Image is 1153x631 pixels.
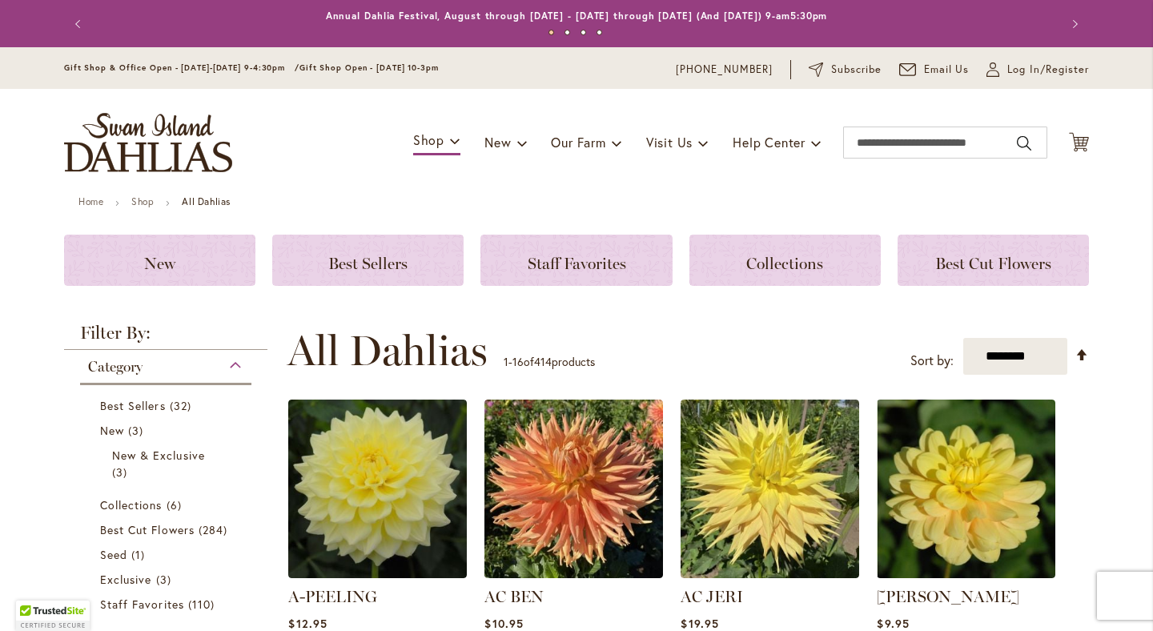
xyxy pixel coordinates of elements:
[534,354,552,369] span: 414
[299,62,439,73] span: Gift Shop Open - [DATE] 10-3pm
[935,254,1051,273] span: Best Cut Flowers
[581,30,586,35] button: 3 of 4
[484,616,523,631] span: $10.95
[188,596,219,613] span: 110
[484,566,663,581] a: AC BEN
[64,235,255,286] a: New
[924,62,970,78] span: Email Us
[689,235,881,286] a: Collections
[484,587,544,606] a: AC BEN
[100,596,235,613] a: Staff Favorites
[528,254,626,273] span: Staff Favorites
[484,134,511,151] span: New
[100,496,235,513] a: Collections
[910,346,954,376] label: Sort by:
[326,10,828,22] a: Annual Dahlia Festival, August through [DATE] - [DATE] through [DATE] (And [DATE]) 9-am5:30pm
[877,400,1055,578] img: AHOY MATEY
[78,195,103,207] a: Home
[504,354,508,369] span: 1
[551,134,605,151] span: Our Farm
[484,400,663,578] img: AC BEN
[877,566,1055,581] a: AHOY MATEY
[288,400,467,578] img: A-Peeling
[100,423,124,438] span: New
[167,496,186,513] span: 6
[1057,8,1089,40] button: Next
[100,521,235,538] a: Best Cut Flowers
[100,522,195,537] span: Best Cut Flowers
[88,358,143,376] span: Category
[199,521,231,538] span: 284
[112,448,205,463] span: New & Exclusive
[64,113,232,172] a: store logo
[100,597,184,612] span: Staff Favorites
[681,400,859,578] img: AC Jeri
[64,8,96,40] button: Previous
[170,397,195,414] span: 32
[100,422,235,439] a: New
[100,571,235,588] a: Exclusive
[899,62,970,78] a: Email Us
[877,587,1019,606] a: [PERSON_NAME]
[100,547,127,562] span: Seed
[287,327,488,375] span: All Dahlias
[100,497,163,512] span: Collections
[681,566,859,581] a: AC Jeri
[504,349,595,375] p: - of products
[597,30,602,35] button: 4 of 4
[986,62,1089,78] a: Log In/Register
[144,254,175,273] span: New
[100,546,235,563] a: Seed
[288,587,377,606] a: A-PEELING
[64,62,299,73] span: Gift Shop & Office Open - [DATE]-[DATE] 9-4:30pm /
[898,235,1089,286] a: Best Cut Flowers
[681,587,743,606] a: AC JERI
[831,62,882,78] span: Subscribe
[512,354,524,369] span: 16
[328,254,408,273] span: Best Sellers
[564,30,570,35] button: 2 of 4
[131,195,154,207] a: Shop
[809,62,882,78] a: Subscribe
[746,254,823,273] span: Collections
[272,235,464,286] a: Best Sellers
[100,572,151,587] span: Exclusive
[548,30,554,35] button: 1 of 4
[681,616,718,631] span: $19.95
[64,324,267,350] strong: Filter By:
[733,134,805,151] span: Help Center
[646,134,693,151] span: Visit Us
[12,574,57,619] iframe: Launch Accessibility Center
[288,566,467,581] a: A-Peeling
[480,235,672,286] a: Staff Favorites
[128,422,147,439] span: 3
[100,397,235,414] a: Best Sellers
[877,616,909,631] span: $9.95
[676,62,773,78] a: [PHONE_NUMBER]
[413,131,444,148] span: Shop
[288,616,327,631] span: $12.95
[182,195,231,207] strong: All Dahlias
[112,447,223,480] a: New &amp; Exclusive
[1007,62,1089,78] span: Log In/Register
[100,398,166,413] span: Best Sellers
[112,464,131,480] span: 3
[131,546,149,563] span: 1
[156,571,175,588] span: 3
